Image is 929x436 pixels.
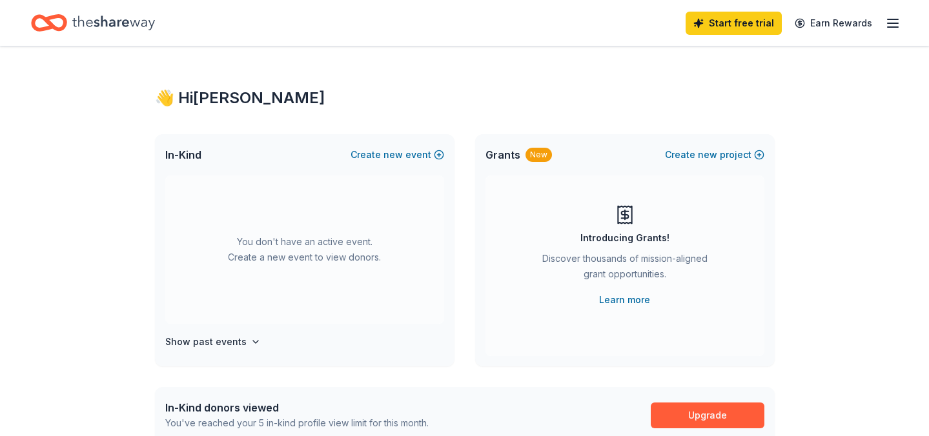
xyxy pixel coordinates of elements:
div: Discover thousands of mission-aligned grant opportunities. [537,251,713,287]
a: Home [31,8,155,38]
button: Show past events [165,334,261,350]
div: You don't have an active event. Create a new event to view donors. [165,175,444,324]
div: New [526,148,552,162]
div: Introducing Grants! [580,230,669,246]
button: Createnewevent [351,147,444,163]
a: Earn Rewards [787,12,880,35]
div: You've reached your 5 in-kind profile view limit for this month. [165,415,429,431]
div: In-Kind donors viewed [165,400,429,415]
button: Createnewproject [665,147,764,163]
a: Upgrade [651,402,764,428]
a: Learn more [599,292,650,308]
div: 👋 Hi [PERSON_NAME] [155,88,775,108]
a: Start free trial [686,12,782,35]
span: new [383,147,403,163]
h4: Show past events [165,334,247,350]
span: Grants [485,147,520,163]
span: new [698,147,717,163]
span: In-Kind [165,147,201,163]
